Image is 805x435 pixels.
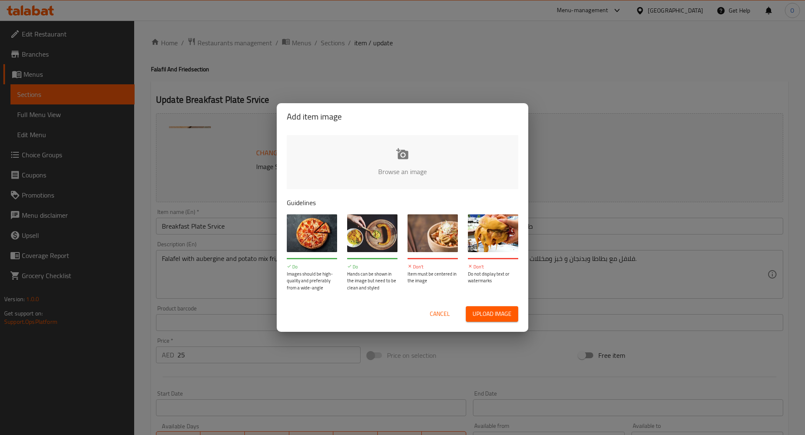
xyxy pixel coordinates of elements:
button: Upload image [466,306,518,322]
img: guide-img-2@3x.jpg [347,214,397,252]
button: Cancel [426,306,453,322]
span: Cancel [430,309,450,319]
p: Do [347,263,397,271]
img: guide-img-3@3x.jpg [408,214,458,252]
p: Do [287,263,337,271]
p: Images should be high-quality and preferably from a wide-angle [287,271,337,292]
span: Upload image [473,309,512,319]
img: guide-img-1@3x.jpg [287,214,337,252]
p: Item must be centered in the image [408,271,458,284]
p: Don't [468,263,518,271]
p: Hands can be shown in the image but need to be clean and styled [347,271,397,292]
h2: Add item image [287,110,518,123]
p: Don't [408,263,458,271]
p: Do not display text or watermarks [468,271,518,284]
p: Guidelines [287,198,518,208]
img: guide-img-4@3x.jpg [468,214,518,252]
